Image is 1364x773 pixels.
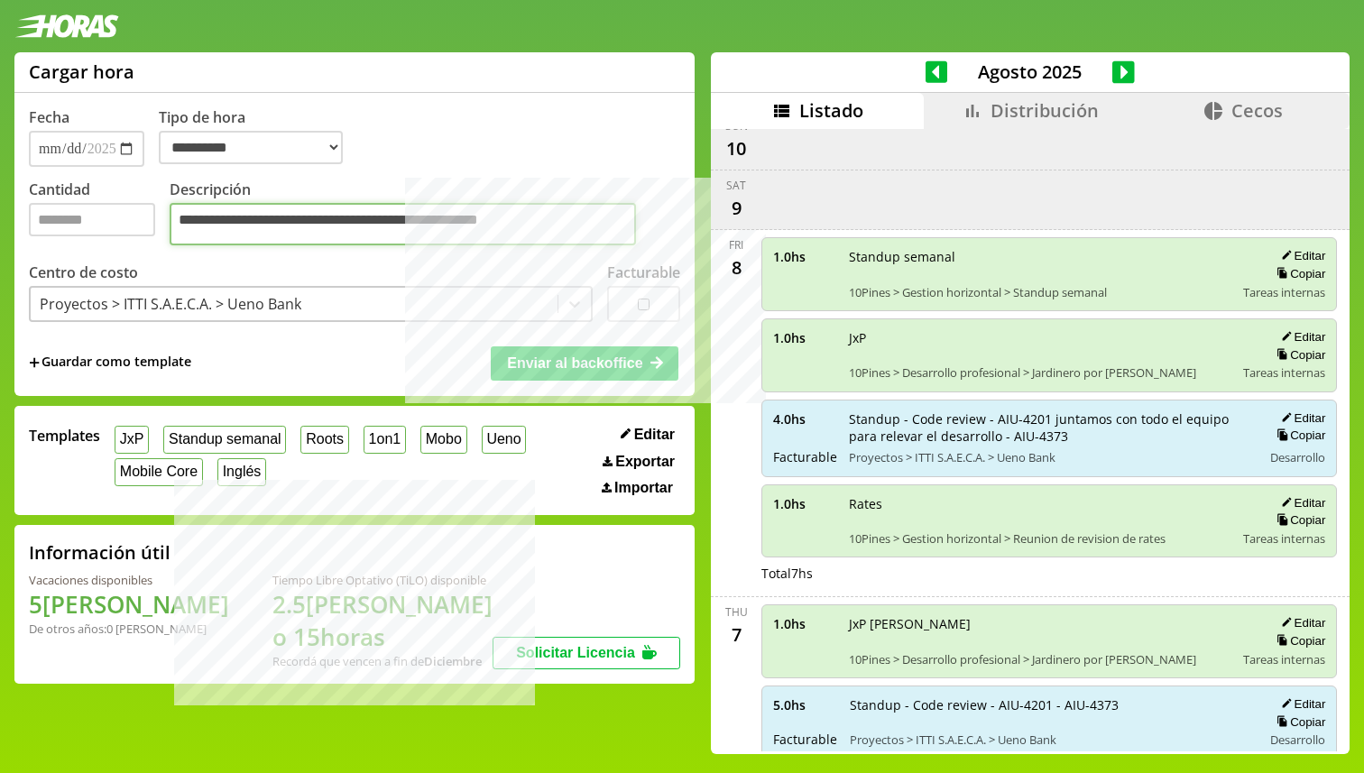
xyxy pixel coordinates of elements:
button: Ueno [482,426,527,454]
div: 10 [722,133,751,162]
span: Exportar [615,454,675,470]
div: 9 [722,193,751,222]
button: Editar [1276,248,1325,263]
span: Agosto 2025 [947,60,1112,84]
button: Copiar [1271,266,1325,281]
span: Standup - Code review - AIU-4201 juntamos con todo el equipo para relevar el desarrollo - AIU-4373 [849,410,1249,445]
span: 5.0 hs [773,696,837,713]
label: Centro de costo [29,262,138,282]
h1: 5 [PERSON_NAME] [29,588,229,621]
span: 1.0 hs [773,248,836,265]
span: Enviar al backoffice [507,355,642,371]
span: Desarrollo [1270,732,1325,748]
span: Rates [849,495,1230,512]
button: Copiar [1271,633,1325,649]
span: Templates [29,426,100,446]
button: Mobile Core [115,458,203,486]
button: Inglés [217,458,266,486]
button: Editar [1276,495,1325,511]
button: Enviar al backoffice [491,346,678,381]
label: Cantidad [29,179,170,250]
span: 1.0 hs [773,329,836,346]
button: Roots [300,426,348,454]
button: Standup semanal [163,426,286,454]
button: JxP [115,426,149,454]
span: Proyectos > ITTI S.A.E.C.A. > Ueno Bank [850,732,1249,748]
span: Solicitar Licencia [516,645,635,660]
span: Desarrollo [1270,449,1325,465]
div: 7 [722,620,751,649]
span: Cecos [1231,98,1283,123]
div: scrollable content [711,129,1350,751]
div: Fri [729,237,743,253]
button: 1on1 [364,426,406,454]
button: Editar [1276,696,1325,712]
div: Proyectos > ITTI S.A.E.C.A. > Ueno Bank [40,294,301,314]
button: Copiar [1271,428,1325,443]
span: JxP [PERSON_NAME] [849,615,1230,632]
span: Distribución [991,98,1099,123]
div: 8 [722,253,751,281]
span: Standup semanal [849,248,1230,265]
b: Diciembre [424,653,482,669]
button: Mobo [420,426,467,454]
span: 10Pines > Desarrollo profesional > Jardinero por [PERSON_NAME] [849,364,1230,381]
label: Facturable [607,262,680,282]
h1: 2.5 [PERSON_NAME] o 15 horas [272,588,493,653]
span: +Guardar como template [29,353,191,373]
span: Proyectos > ITTI S.A.E.C.A. > Ueno Bank [849,449,1249,465]
div: Recordá que vencen a fin de [272,653,493,669]
span: 1.0 hs [773,495,836,512]
img: logotipo [14,14,119,38]
span: Importar [614,480,673,496]
button: Editar [1276,615,1325,630]
span: Tareas internas [1243,651,1325,667]
h1: Cargar hora [29,60,134,84]
div: Thu [725,604,748,620]
span: Tareas internas [1243,530,1325,547]
label: Fecha [29,107,69,127]
span: 10Pines > Gestion horizontal > Reunion de revision de rates [849,530,1230,547]
label: Descripción [170,179,680,250]
div: Tiempo Libre Optativo (TiLO) disponible [272,572,493,588]
div: Vacaciones disponibles [29,572,229,588]
span: + [29,353,40,373]
label: Tipo de hora [159,107,357,167]
span: Editar [634,427,675,443]
span: Standup - Code review - AIU-4201 - AIU-4373 [850,696,1249,713]
span: Tareas internas [1243,364,1325,381]
button: Copiar [1271,714,1325,730]
div: De otros años: 0 [PERSON_NAME] [29,621,229,637]
button: Copiar [1271,347,1325,363]
span: 10Pines > Gestion horizontal > Standup semanal [849,284,1230,300]
span: 10Pines > Desarrollo profesional > Jardinero por [PERSON_NAME] [849,651,1230,667]
div: Sat [726,178,746,193]
button: Editar [1276,410,1325,426]
span: 4.0 hs [773,410,836,428]
button: Copiar [1271,512,1325,528]
span: JxP [849,329,1230,346]
button: Editar [1276,329,1325,345]
button: Exportar [597,453,680,471]
select: Tipo de hora [159,131,343,164]
span: Facturable [773,731,837,748]
h2: Información útil [29,540,170,565]
button: Solicitar Licencia [493,637,680,669]
div: Total 7 hs [761,565,1337,582]
button: Editar [615,426,680,444]
span: Tareas internas [1243,284,1325,300]
span: Listado [799,98,863,123]
span: 1.0 hs [773,615,836,632]
span: Facturable [773,448,836,465]
input: Cantidad [29,203,155,236]
textarea: Descripción [170,203,636,245]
